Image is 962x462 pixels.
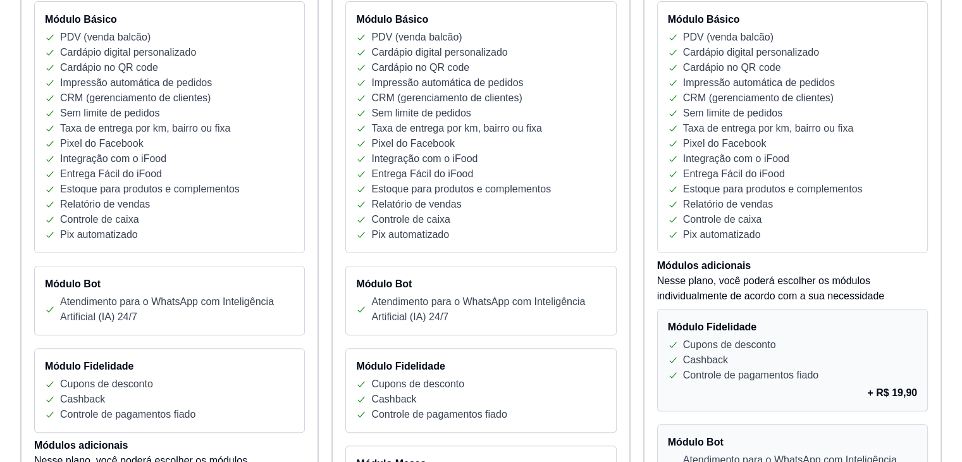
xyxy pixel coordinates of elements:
[356,12,605,27] h4: Módulo Básico
[371,407,507,422] p: Controle de pagamentos fiado
[683,45,819,60] p: Cardápio digital personalizado
[371,91,522,106] p: CRM (gerenciamento de clientes)
[371,121,541,136] p: Taxa de entrega por km, bairro ou fixa
[60,151,166,166] p: Integração com o iFood
[371,166,473,182] p: Entrega Fácil do iFood
[60,136,144,151] p: Pixel do Facebook
[34,438,305,453] h4: Módulos adicionais
[668,320,917,335] h4: Módulo Fidelidade
[60,75,212,91] p: Impressão automática de pedidos
[683,197,773,212] p: Relatório de vendas
[60,182,240,197] p: Estoque para produtos e complementos
[683,353,728,368] p: Cashback
[60,407,195,422] p: Controle de pagamentos fiado
[683,106,782,121] p: Sem limite de pedidos
[683,121,853,136] p: Taxa de entrega por km, bairro ou fixa
[683,75,835,91] p: Impressão automática de pedidos
[683,151,789,166] p: Integração com o iFood
[60,227,138,242] p: Pix automatizado
[668,12,917,27] h4: Módulo Básico
[60,197,150,212] p: Relatório de vendas
[60,212,139,227] p: Controle de caixa
[657,273,928,304] p: Nesse plano, você poderá escolher os módulos individualmente de acordo com a sua necessidade
[60,166,162,182] p: Entrega Fácil do iFood
[371,182,551,197] p: Estoque para produtos e complementos
[60,91,211,106] p: CRM (gerenciamento de clientes)
[371,30,462,45] p: PDV (venda balcão)
[45,12,294,27] h4: Módulo Básico
[371,212,450,227] p: Controle de caixa
[683,91,834,106] p: CRM (gerenciamento de clientes)
[683,368,818,383] p: Controle de pagamentos fiado
[683,227,761,242] p: Pix automatizado
[60,121,230,136] p: Taxa de entrega por km, bairro ou fixa
[45,277,294,292] h4: Módulo Bot
[371,136,455,151] p: Pixel do Facebook
[867,385,917,401] p: + R$ 19,90
[60,30,151,45] p: PDV (venda balcão)
[371,392,416,407] p: Cashback
[683,60,781,75] p: Cardápio no QR code
[371,377,464,392] p: Cupons de desconto
[657,258,928,273] h4: Módulos adicionais
[60,106,159,121] p: Sem limite de pedidos
[60,392,105,407] p: Cashback
[683,136,767,151] p: Pixel do Facebook
[60,294,294,325] p: Atendimento para o WhatsApp com Inteligência Artificial (IA) 24/7
[356,277,605,292] h4: Módulo Bot
[371,197,461,212] p: Relatório de vendas
[371,106,471,121] p: Sem limite de pedidos
[683,337,776,353] p: Cupons de desconto
[683,166,785,182] p: Entrega Fácil do iFood
[668,435,917,450] h4: Módulo Bot
[683,182,863,197] p: Estoque para produtos e complementos
[371,294,605,325] p: Atendimento para o WhatsApp com Inteligência Artificial (IA) 24/7
[60,60,158,75] p: Cardápio no QR code
[371,227,449,242] p: Pix automatizado
[371,60,469,75] p: Cardápio no QR code
[683,212,762,227] p: Controle de caixa
[60,377,153,392] p: Cupons de desconto
[356,359,605,374] h4: Módulo Fidelidade
[371,45,507,60] p: Cardápio digital personalizado
[683,30,774,45] p: PDV (venda balcão)
[371,75,523,91] p: Impressão automática de pedidos
[45,359,294,374] h4: Módulo Fidelidade
[371,151,478,166] p: Integração com o iFood
[60,45,196,60] p: Cardápio digital personalizado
